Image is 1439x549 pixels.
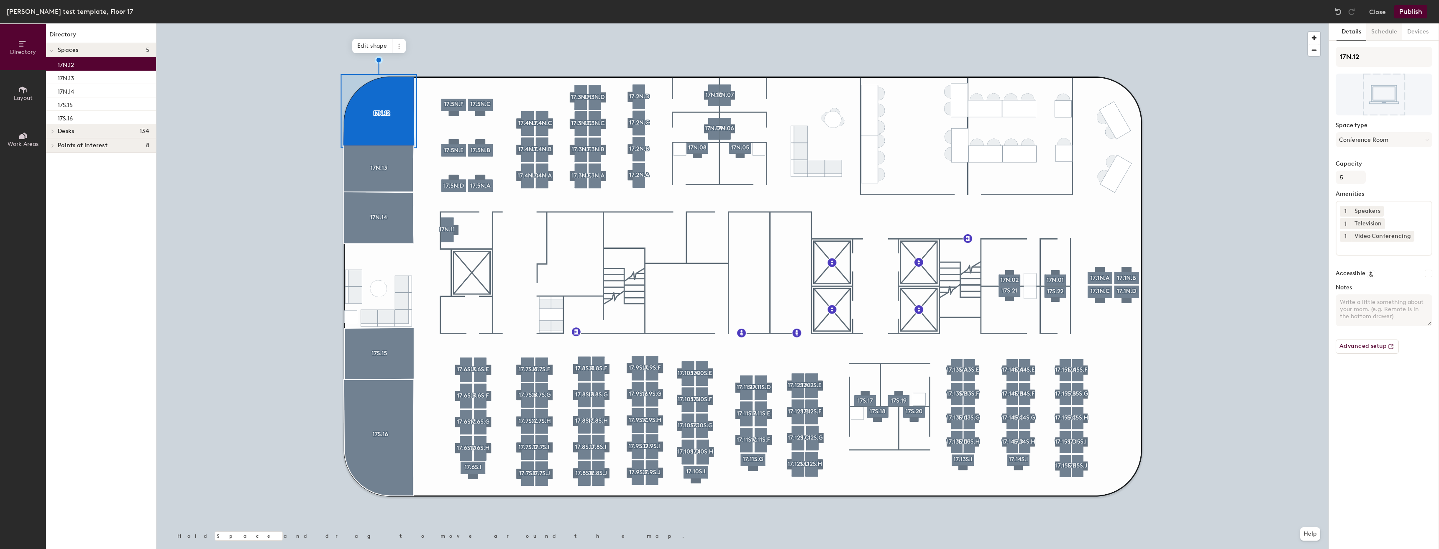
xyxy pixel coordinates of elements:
span: Work Areas [8,140,38,148]
button: Advanced setup [1336,340,1399,354]
span: Spaces [58,47,79,54]
span: 1 [1344,207,1347,216]
h1: Directory [46,30,156,43]
button: Schedule [1366,23,1402,41]
img: Redo [1347,8,1356,16]
label: Space type [1336,122,1432,129]
div: [PERSON_NAME] test template, Floor 17 [7,6,133,17]
img: The space named 17N.12 [1336,74,1432,115]
span: 1 [1344,220,1347,228]
label: Notes [1336,284,1432,291]
div: Video Conferencing [1351,231,1414,242]
p: 17S.15 [58,99,73,109]
span: 8 [146,142,149,149]
span: Points of interest [58,142,108,149]
button: Close [1369,5,1386,18]
label: Capacity [1336,161,1432,167]
button: Help [1300,527,1320,541]
span: 134 [140,128,149,135]
button: Devices [1402,23,1434,41]
button: 1 [1340,218,1351,229]
p: 17N.14 [58,86,74,95]
span: Layout [14,94,33,102]
div: Speakers [1351,206,1384,217]
span: Edit shape [352,39,392,53]
p: 17N.12 [58,59,74,69]
span: Directory [10,49,36,56]
label: Amenities [1336,191,1432,197]
button: Publish [1394,5,1427,18]
button: 1 [1340,206,1351,217]
span: 1 [1344,232,1347,241]
label: Accessible [1336,270,1365,277]
span: Desks [58,128,74,135]
p: 17N.13 [58,72,74,82]
p: 17S.16 [58,112,73,122]
button: Conference Room [1336,132,1432,147]
span: 5 [146,47,149,54]
div: Television [1351,218,1385,229]
button: 1 [1340,231,1351,242]
button: Details [1337,23,1366,41]
img: Undo [1334,8,1342,16]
